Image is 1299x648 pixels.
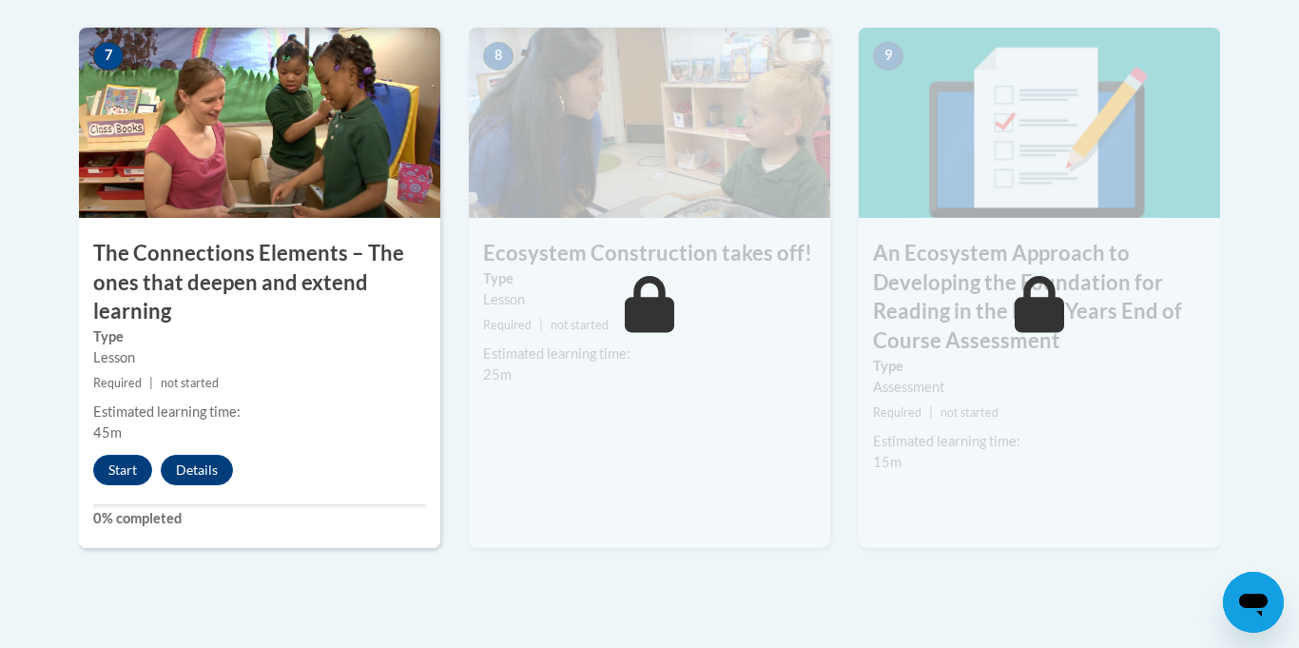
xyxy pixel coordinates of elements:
span: Required [483,318,532,332]
iframe: Button to launch messaging window [1223,572,1284,633]
img: Course Image [859,28,1220,218]
img: Course Image [469,28,830,218]
span: 45m [93,424,122,441]
h3: Ecosystem Construction takes off! [469,239,830,268]
img: Course Image [79,28,440,218]
span: not started [940,405,998,420]
div: Assessment [873,377,1206,398]
span: | [539,318,543,332]
label: Type [873,356,1206,377]
span: 9 [873,42,903,70]
span: not started [161,376,219,390]
span: | [929,405,933,420]
span: not started [551,318,609,332]
span: 15m [873,454,902,470]
span: 25m [483,366,512,383]
span: | [149,376,153,390]
label: Type [483,268,816,289]
button: Details [161,455,233,485]
div: Lesson [93,347,426,368]
label: 0% completed [93,508,426,529]
div: Estimated learning time: [873,431,1206,452]
div: Lesson [483,289,816,310]
span: 8 [483,42,514,70]
div: Estimated learning time: [483,344,816,364]
span: Required [93,376,142,390]
span: 7 [93,42,124,70]
h3: An Ecosystem Approach to Developing the Foundation for Reading in the Early Years End of Course A... [859,239,1220,356]
div: Estimated learning time: [93,402,426,422]
button: Start [93,455,152,485]
label: Type [93,326,426,347]
span: Required [873,405,921,420]
h3: The Connections Elements – The ones that deepen and extend learning [79,239,440,326]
